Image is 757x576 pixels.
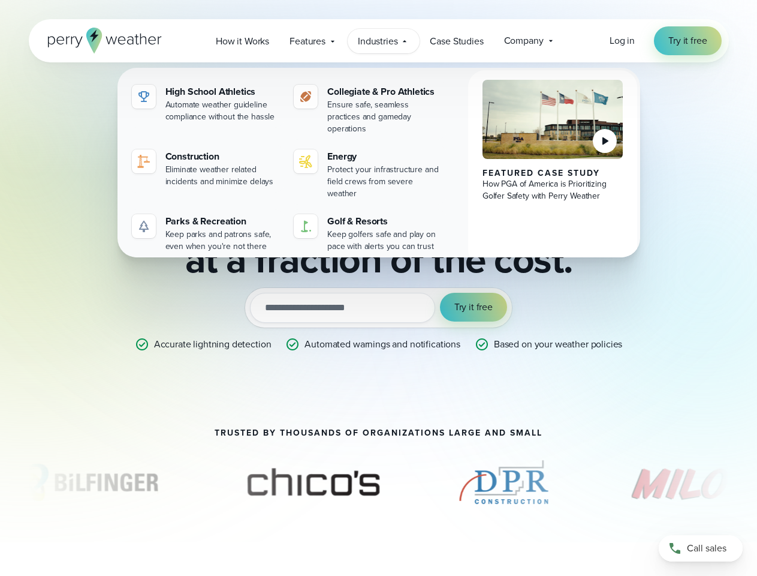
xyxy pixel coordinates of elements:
a: Construction Eliminate weather related incidents and minimize delays [127,145,285,193]
span: Industries [358,34,397,49]
a: Parks & Recreation Keep parks and patrons safe, even when you're not there [127,209,285,257]
div: Featured Case Study [482,169,623,178]
div: Eliminate weather related incidents and minimize delays [165,164,280,188]
div: Collegiate & Pro Athletics [327,85,442,99]
span: How it Works [216,34,269,49]
span: Case Studies [430,34,483,49]
div: Energy [327,149,442,164]
div: Automate weather guideline compliance without the hassle [165,99,280,123]
img: golf-iconV2.svg [298,219,313,233]
span: Features [289,34,325,49]
a: Golf & Resorts Keep golfers safe and play on pace with alerts you can trust [289,209,447,257]
div: Parks & Recreation [165,214,280,229]
p: Based on your weather policies [494,337,622,352]
div: 2 of 11 [228,452,399,512]
button: Try it free [440,293,507,322]
span: Try it free [454,300,493,314]
a: Case Studies [420,29,493,53]
img: parks-icon-grey.svg [137,219,151,233]
img: highschool-icon.svg [137,89,151,104]
div: Construction [165,149,280,164]
div: 3 of 11 [456,452,552,512]
div: High School Athletics [165,85,280,99]
a: Call sales [659,535,743,562]
div: How PGA of America is Prioritizing Golfer Safety with Perry Weather [482,178,623,202]
img: PGA of America, Frisco Campus [482,80,623,159]
img: proathletics-icon@2x-1.svg [298,89,313,104]
span: Try it free [668,34,707,48]
a: How it Works [206,29,279,53]
h2: Perry Weather: A with faster, more reliable lightning detection at a fraction of the cost. [89,125,669,278]
a: High School Athletics Automate weather guideline compliance without the hassle [127,80,285,128]
img: noun-crane-7630938-1@2x.svg [137,154,151,169]
span: Log in [610,34,635,47]
img: DPR-Construction.svg [456,452,552,512]
a: PGA of America, Frisco Campus Featured Case Study How PGA of America is Prioritizing Golfer Safet... [468,70,638,267]
div: Keep golfers safe and play on pace with alerts you can trust [327,229,442,253]
h2: Trusted by thousands of organizations large and small [215,428,542,438]
img: Chicos.svg [228,452,399,512]
div: Golf & Resorts [327,214,442,229]
a: Collegiate & Pro Athletics Ensure safe, seamless practices and gameday operations [289,80,447,140]
span: Company [504,34,544,48]
a: Log in [610,34,635,48]
div: Keep parks and patrons safe, even when you're not there [165,229,280,253]
div: Ensure safe, seamless practices and gameday operations [327,99,442,135]
a: Try it free [654,26,721,55]
span: Call sales [687,541,726,556]
p: Accurate lightning detection [154,337,272,352]
img: energy-icon@2x-1.svg [298,154,313,169]
a: Energy Protect your infrastructure and field crews from severe weather [289,145,447,205]
div: Protect your infrastructure and field crews from severe weather [327,164,442,200]
div: slideshow [29,452,729,518]
p: Automated warnings and notifications [304,337,460,352]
